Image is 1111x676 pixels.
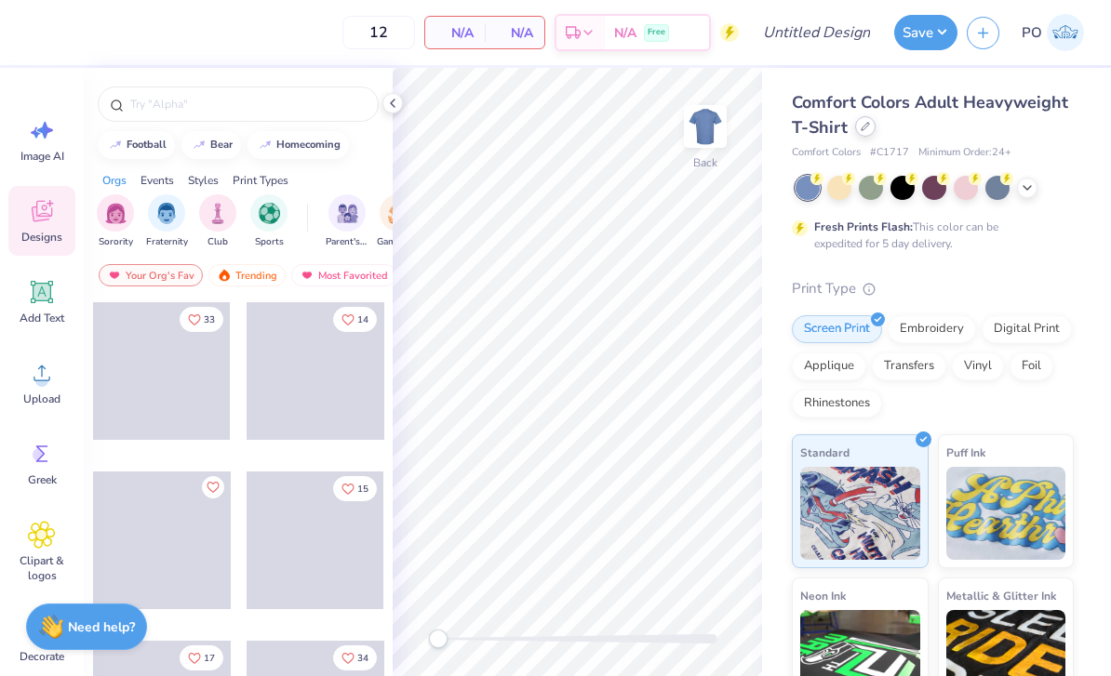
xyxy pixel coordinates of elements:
[20,149,64,164] span: Image AI
[1013,14,1092,51] a: PO
[276,139,341,150] div: homecoming
[108,139,123,151] img: trend_line.gif
[180,307,223,332] button: Like
[300,269,315,282] img: most_fav.gif
[814,219,913,234] strong: Fresh Prints Flash:
[388,203,409,224] img: Game Day Image
[982,315,1072,343] div: Digital Print
[792,278,1074,299] div: Print Type
[291,264,396,286] div: Most Favorited
[333,307,377,332] button: Like
[233,172,288,189] div: Print Types
[192,139,207,151] img: trend_line.gif
[99,264,203,286] div: Your Org's Fav
[188,172,219,189] div: Styles
[11,553,73,583] span: Clipart & logos
[496,23,533,43] span: N/A
[952,352,1004,380] div: Vinyl
[97,194,134,249] div: filter for Sorority
[141,172,174,189] div: Events
[181,131,241,159] button: bear
[814,219,1043,252] div: This color can be expedited for 5 day delivery.
[946,586,1056,605] span: Metallic & Glitter Ink
[342,16,415,49] input: – –
[792,315,882,343] div: Screen Print
[68,618,135,636] strong: Need help?
[204,315,215,325] span: 33
[105,203,127,224] img: Sorority Image
[648,26,665,39] span: Free
[377,194,420,249] button: filter button
[326,235,368,249] span: Parent's Weekend
[1047,14,1084,51] img: Parker Oyama
[127,139,167,150] div: football
[217,269,232,282] img: trending.gif
[687,108,724,145] img: Back
[199,194,236,249] div: filter for Club
[21,230,62,245] span: Designs
[156,203,177,224] img: Fraternity Image
[333,476,377,501] button: Like
[872,352,946,380] div: Transfers
[429,630,448,648] div: Accessibility label
[894,15,957,50] button: Save
[107,269,122,282] img: most_fav.gif
[748,14,885,51] input: Untitled Design
[377,235,420,249] span: Game Day
[946,443,985,462] span: Puff Ink
[377,194,420,249] div: filter for Game Day
[199,194,236,249] button: filter button
[792,352,866,380] div: Applique
[146,235,188,249] span: Fraternity
[918,145,1011,161] span: Minimum Order: 24 +
[337,203,358,224] img: Parent's Weekend Image
[250,194,288,249] div: filter for Sports
[357,315,368,325] span: 14
[436,23,474,43] span: N/A
[792,390,882,418] div: Rhinestones
[259,203,280,224] img: Sports Image
[20,649,64,664] span: Decorate
[207,203,228,224] img: Club Image
[792,145,861,161] span: Comfort Colors
[357,484,368,494] span: 15
[250,194,288,249] button: filter button
[28,472,57,487] span: Greek
[1022,22,1042,44] span: PO
[207,235,228,249] span: Club
[888,315,976,343] div: Embroidery
[210,139,233,150] div: bear
[614,23,636,43] span: N/A
[946,467,1066,560] img: Puff Ink
[208,264,286,286] div: Trending
[20,311,64,325] span: Add Text
[800,467,920,560] img: Standard
[258,139,273,151] img: trend_line.gif
[800,586,846,605] span: Neon Ink
[333,645,377,670] button: Like
[102,172,127,189] div: Orgs
[800,443,850,462] span: Standard
[146,194,188,249] div: filter for Fraternity
[357,654,368,663] span: 34
[326,194,368,249] button: filter button
[23,391,60,406] span: Upload
[204,654,215,663] span: 17
[99,235,133,249] span: Sorority
[326,194,368,249] div: filter for Parent's Weekend
[180,645,223,670] button: Like
[870,145,909,161] span: # C1717
[255,235,284,249] span: Sports
[202,476,224,498] button: Like
[792,91,1068,139] span: Comfort Colors Adult Heavyweight T-Shirt
[97,194,134,249] button: filter button
[128,95,367,113] input: Try "Alpha"
[98,131,175,159] button: football
[248,131,349,159] button: homecoming
[146,194,188,249] button: filter button
[693,154,717,171] div: Back
[1010,352,1053,380] div: Foil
